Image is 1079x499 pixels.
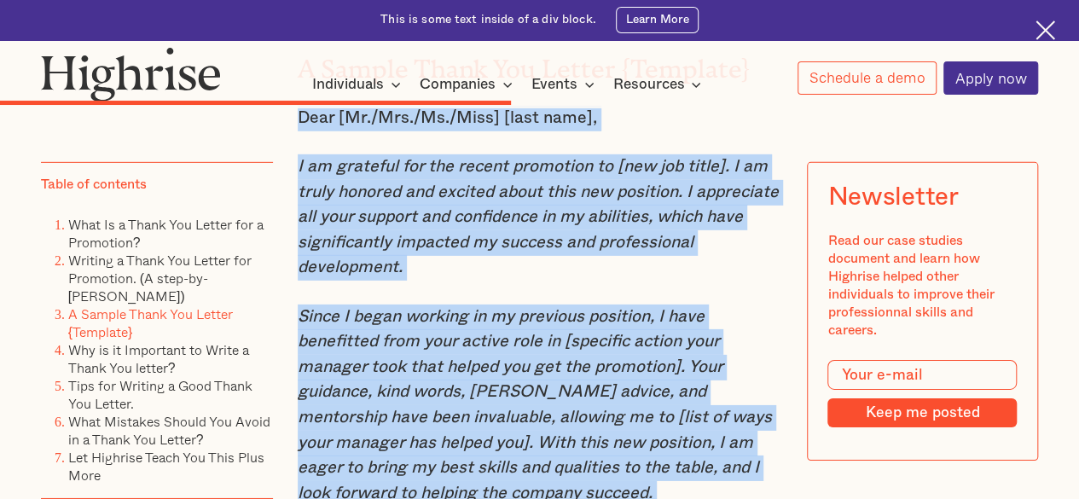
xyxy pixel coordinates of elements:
[1035,20,1055,40] img: Cross icon
[827,232,1017,339] div: Read our case studies document and learn how Highrise helped other individuals to improve their p...
[298,158,779,276] em: I am grateful for the recent promotion to [new job title]. I am truly honored and excited about t...
[41,47,221,102] img: Highrise logo
[827,360,1017,427] form: Modal Form
[68,375,252,414] a: Tips for Writing a Good Thank You Letter.
[380,12,596,28] div: This is some text inside of a div block.
[420,74,496,95] div: Companies
[41,176,147,194] div: Table of contents
[531,74,577,95] div: Events
[827,398,1017,426] input: Keep me posted
[612,74,684,95] div: Resources
[312,74,406,95] div: Individuals
[68,214,264,252] a: What Is a Thank You Letter for a Promotion?
[531,74,600,95] div: Events
[68,447,264,485] a: Let Highrise Teach You This Plus More
[420,74,518,95] div: Companies
[68,339,249,378] a: Why is it Important to Write a Thank You letter?
[943,61,1038,95] a: Apply now
[298,106,782,131] p: Dear [Mr./Mrs./Ms./Miss] [last name],
[68,250,252,306] a: Writing a Thank You Letter for Promotion. (A step-by-[PERSON_NAME])
[68,411,270,450] a: What Mistakes Should You Avoid in a Thank You Letter?
[827,183,958,212] div: Newsletter
[612,74,706,95] div: Resources
[616,7,699,33] a: Learn More
[827,360,1017,391] input: Your e-mail
[798,61,937,95] a: Schedule a demo
[68,304,233,342] a: A Sample Thank You Letter {Template}
[312,74,384,95] div: Individuals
